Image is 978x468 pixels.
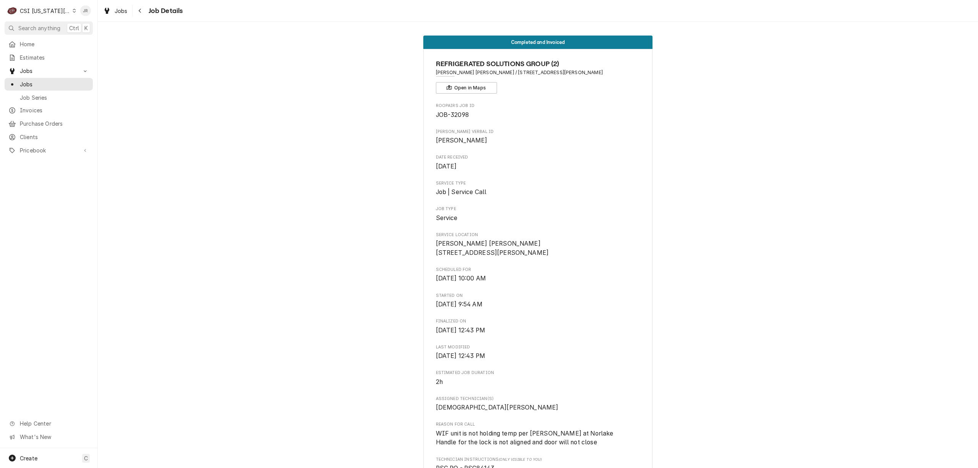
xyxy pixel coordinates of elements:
[436,129,640,135] span: [PERSON_NAME] Verbal ID
[436,180,640,186] span: Service Type
[436,370,640,386] div: Estimated Job Duration
[5,91,93,104] a: Job Series
[436,396,640,412] div: Assigned Technician(s)
[20,40,89,48] span: Home
[511,40,565,45] span: Completed and Invoiced
[436,378,443,385] span: 2h
[18,24,60,32] span: Search anything
[69,24,79,32] span: Ctrl
[436,103,640,119] div: Roopairs Job ID
[436,214,458,222] span: Service
[20,94,89,102] span: Job Series
[20,133,89,141] span: Clients
[436,403,640,412] span: Assigned Technician(s)
[436,239,640,257] span: Service Location
[436,163,457,170] span: [DATE]
[436,137,487,144] span: [PERSON_NAME]
[436,267,640,283] div: Scheduled For
[436,344,640,361] div: Last Modified
[436,430,614,446] span: WIF unit is not holding temp per [PERSON_NAME] at Norlake Handle for the lock is not aligned and ...
[5,431,93,443] a: Go to What's New
[436,59,640,94] div: Client Information
[100,5,131,17] a: Jobs
[436,110,640,120] span: Roopairs Job ID
[80,5,91,16] div: JR
[423,36,653,49] div: Status
[436,154,640,171] div: Date Received
[5,131,93,143] a: Clients
[20,80,89,88] span: Jobs
[20,146,78,154] span: Pricebook
[146,6,183,16] span: Job Details
[436,180,640,197] div: Service Type
[436,318,640,335] div: Finalized On
[84,454,88,462] span: C
[436,267,640,273] span: Scheduled For
[7,5,18,16] div: C
[115,7,128,15] span: Jobs
[5,104,93,117] a: Invoices
[499,457,542,462] span: (Only Visible to You)
[20,7,70,15] div: CSI [US_STATE][GEOGRAPHIC_DATA].
[436,351,640,361] span: Last Modified
[436,111,469,118] span: JOB-32098
[436,275,486,282] span: [DATE] 10:00 AM
[5,144,93,157] a: Go to Pricebook
[436,377,640,387] span: Estimated Job Duration
[20,433,88,441] span: What's New
[436,206,640,212] span: Job Type
[20,120,89,128] span: Purchase Orders
[436,396,640,402] span: Assigned Technician(s)
[436,293,640,299] span: Started On
[436,214,640,223] span: Job Type
[436,344,640,350] span: Last Modified
[436,352,485,360] span: [DATE] 12:43 PM
[436,293,640,309] div: Started On
[20,455,37,462] span: Create
[84,24,88,32] span: K
[20,106,89,114] span: Invoices
[436,82,497,94] button: Open in Maps
[436,318,640,324] span: Finalized On
[436,457,640,463] span: Technician Instructions
[436,206,640,222] div: Job Type
[436,301,483,308] span: [DATE] 9:54 AM
[436,326,640,335] span: Finalized On
[20,419,88,428] span: Help Center
[436,162,640,171] span: Date Received
[436,300,640,309] span: Started On
[5,78,93,91] a: Jobs
[436,103,640,109] span: Roopairs Job ID
[436,232,640,238] span: Service Location
[436,404,559,411] span: [DEMOGRAPHIC_DATA][PERSON_NAME]
[134,5,146,17] button: Navigate back
[20,67,78,75] span: Jobs
[436,188,487,196] span: Job | Service Call
[20,53,89,62] span: Estimates
[436,129,640,145] div: John Norlake Verbal ID
[436,59,640,69] span: Name
[436,274,640,283] span: Scheduled For
[436,188,640,197] span: Service Type
[5,65,93,77] a: Go to Jobs
[5,117,93,130] a: Purchase Orders
[436,154,640,160] span: Date Received
[80,5,91,16] div: Jessica Rentfro's Avatar
[436,421,640,428] span: Reason For Call
[436,232,640,257] div: Service Location
[436,429,640,447] span: Reason For Call
[5,21,93,35] button: Search anythingCtrlK
[436,370,640,376] span: Estimated Job Duration
[436,69,640,76] span: Address
[436,327,485,334] span: [DATE] 12:43 PM
[5,38,93,50] a: Home
[5,417,93,430] a: Go to Help Center
[436,421,640,447] div: Reason For Call
[7,5,18,16] div: CSI Kansas City.'s Avatar
[436,240,549,256] span: [PERSON_NAME] [PERSON_NAME] [STREET_ADDRESS][PERSON_NAME]
[5,51,93,64] a: Estimates
[436,136,640,145] span: John Norlake Verbal ID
